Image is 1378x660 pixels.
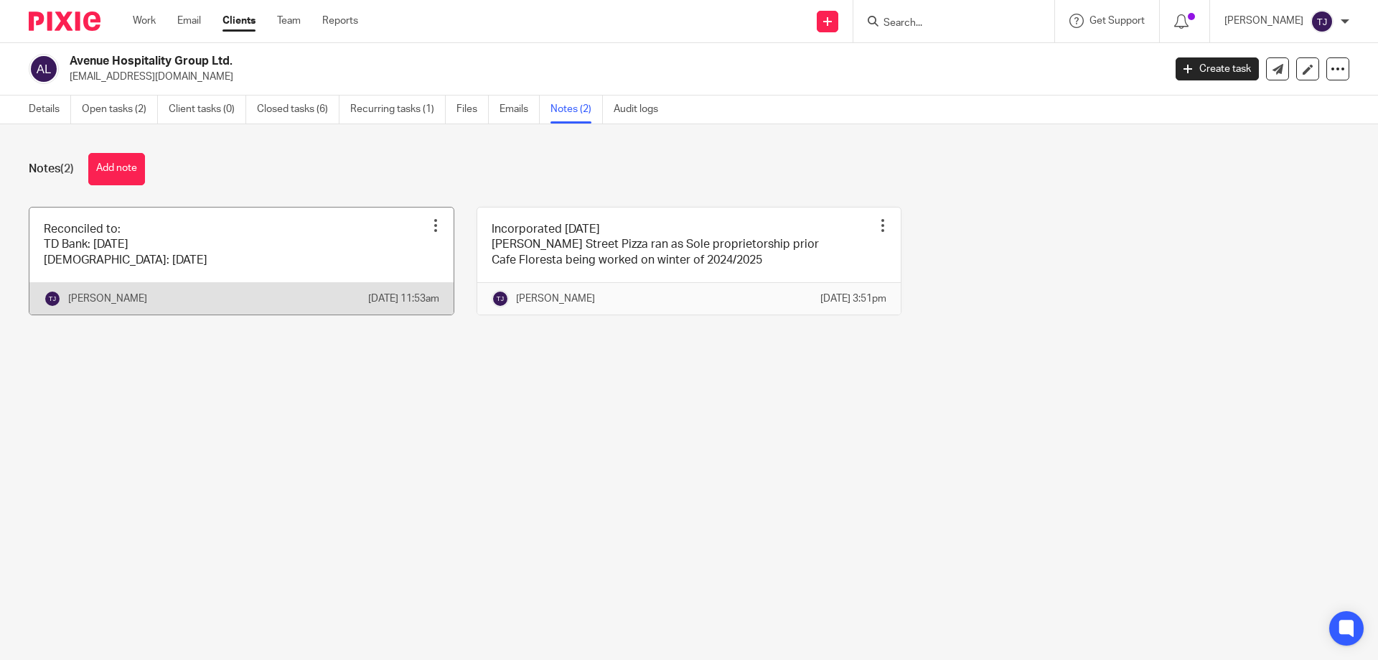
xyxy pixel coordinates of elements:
[177,14,201,28] a: Email
[500,96,540,124] a: Emails
[1089,16,1145,26] span: Get Support
[882,17,1011,30] input: Search
[222,14,256,28] a: Clients
[29,54,59,84] img: svg%3E
[516,292,595,306] p: [PERSON_NAME]
[29,96,71,124] a: Details
[44,290,61,307] img: svg%3E
[456,96,489,124] a: Files
[70,54,937,69] h2: Avenue Hospitality Group Ltd.
[29,162,74,177] h1: Notes
[29,11,100,31] img: Pixie
[350,96,446,124] a: Recurring tasks (1)
[169,96,246,124] a: Client tasks (0)
[1224,14,1303,28] p: [PERSON_NAME]
[322,14,358,28] a: Reports
[257,96,339,124] a: Closed tasks (6)
[492,290,509,307] img: svg%3E
[133,14,156,28] a: Work
[820,292,886,306] p: [DATE] 3:51pm
[82,96,158,124] a: Open tasks (2)
[277,14,301,28] a: Team
[68,292,147,306] p: [PERSON_NAME]
[1176,57,1259,80] a: Create task
[550,96,603,124] a: Notes (2)
[368,292,439,306] p: [DATE] 11:53am
[614,96,669,124] a: Audit logs
[1311,10,1334,33] img: svg%3E
[88,153,145,185] button: Add note
[60,163,74,175] span: (2)
[70,70,1154,84] p: [EMAIL_ADDRESS][DOMAIN_NAME]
